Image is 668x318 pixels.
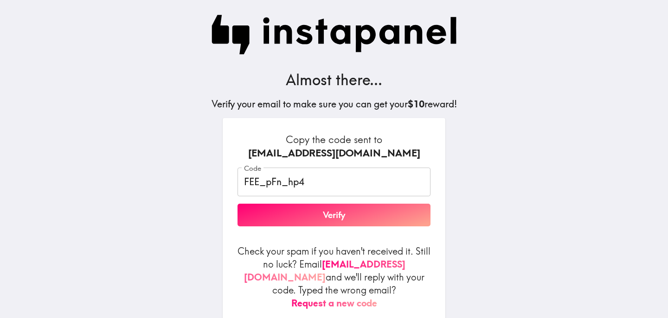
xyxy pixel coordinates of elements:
[244,163,261,174] label: Code
[238,204,430,227] button: Verify
[408,98,424,110] b: $10
[291,297,377,310] button: Request a new code
[244,258,405,283] a: [EMAIL_ADDRESS][DOMAIN_NAME]
[212,98,457,111] h5: Verify your email to make sure you can get your reward!
[238,133,430,160] h6: Copy the code sent to
[238,146,430,160] div: [EMAIL_ADDRESS][DOMAIN_NAME]
[238,168,430,196] input: xxx_xxx_xxx
[238,245,430,310] p: Check your spam if you haven't received it. Still no luck? Email and we'll reply with your code. ...
[212,15,457,55] img: Instapanel
[212,69,457,90] h3: Almost there...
